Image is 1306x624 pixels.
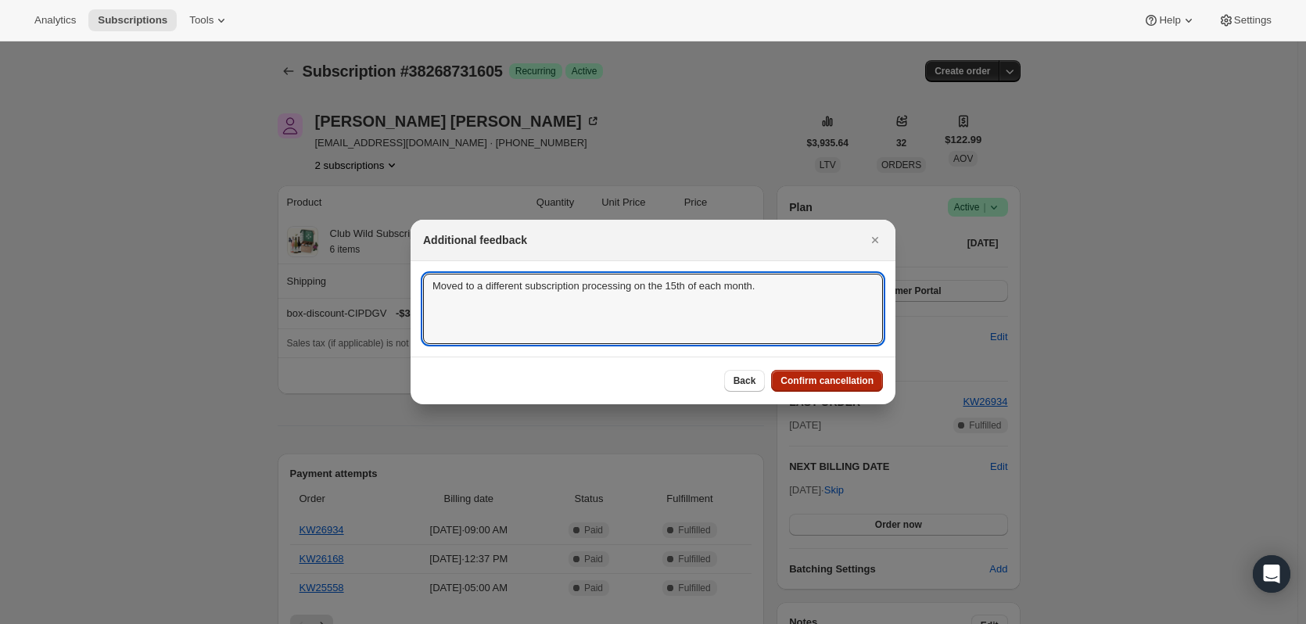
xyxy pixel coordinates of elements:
[98,14,167,27] span: Subscriptions
[423,232,527,248] h2: Additional feedback
[864,229,886,251] button: Close
[771,370,883,392] button: Confirm cancellation
[25,9,85,31] button: Analytics
[1253,555,1290,593] div: Open Intercom Messenger
[1234,14,1272,27] span: Settings
[1159,14,1180,27] span: Help
[189,14,213,27] span: Tools
[34,14,76,27] span: Analytics
[724,370,766,392] button: Back
[780,375,874,387] span: Confirm cancellation
[1209,9,1281,31] button: Settings
[1134,9,1205,31] button: Help
[88,9,177,31] button: Subscriptions
[734,375,756,387] span: Back
[180,9,239,31] button: Tools
[423,274,883,344] textarea: Moved to a different subscription processing on the 15th of each month.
